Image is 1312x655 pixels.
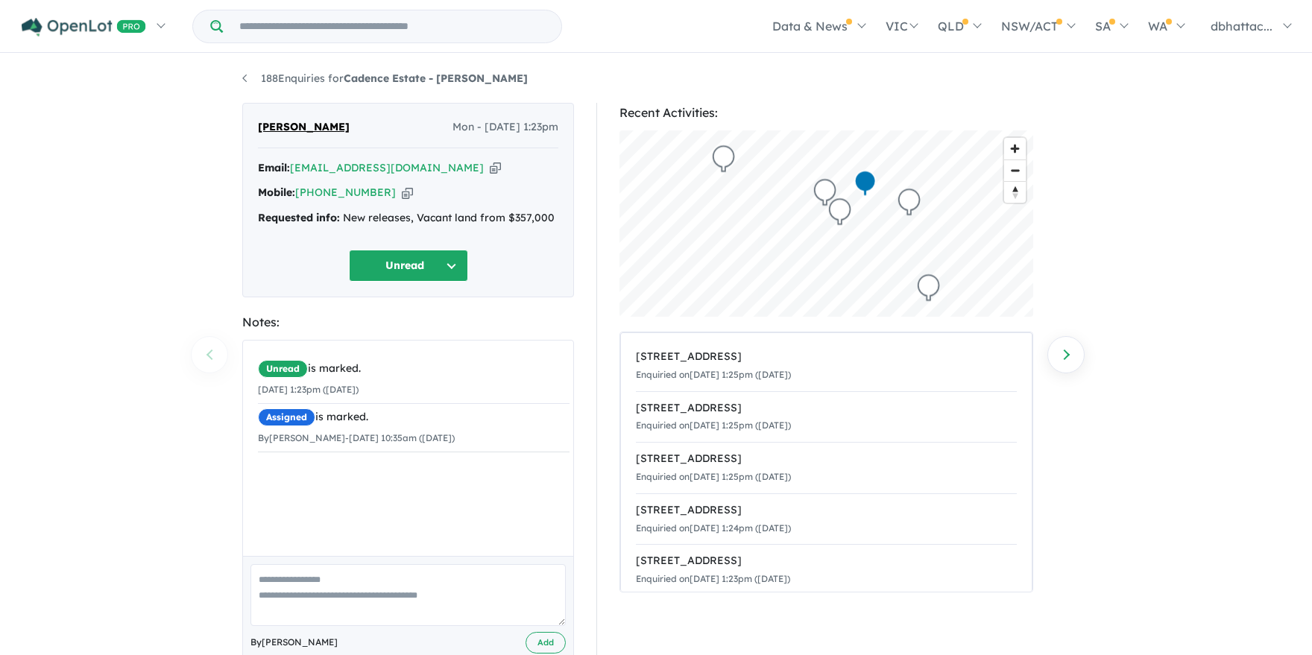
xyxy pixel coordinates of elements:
[636,442,1017,494] a: [STREET_ADDRESS]Enquiried on[DATE] 1:25pm ([DATE])
[636,471,791,482] small: Enquiried on [DATE] 1:25pm ([DATE])
[258,432,455,443] small: By [PERSON_NAME] - [DATE] 10:35am ([DATE])
[636,399,1017,417] div: [STREET_ADDRESS]
[636,369,791,380] small: Enquiried on [DATE] 1:25pm ([DATE])
[636,348,1017,366] div: [STREET_ADDRESS]
[1004,159,1026,181] button: Zoom out
[1004,182,1026,203] span: Reset bearing to north
[242,72,528,85] a: 188Enquiries forCadence Estate - [PERSON_NAME]
[490,160,501,176] button: Copy
[854,170,877,197] div: Map marker
[636,544,1017,596] a: [STREET_ADDRESS]Enquiried on[DATE] 1:23pm ([DATE])
[619,103,1033,123] div: Recent Activities:
[713,145,735,173] div: Map marker
[918,274,940,302] div: Map marker
[258,360,308,378] span: Unread
[258,118,350,136] span: [PERSON_NAME]
[349,250,468,282] button: Unread
[829,198,851,226] div: Map marker
[242,312,574,332] div: Notes:
[814,179,836,206] div: Map marker
[636,420,791,431] small: Enquiried on [DATE] 1:25pm ([DATE])
[290,161,484,174] a: [EMAIL_ADDRESS][DOMAIN_NAME]
[258,161,290,174] strong: Email:
[636,573,790,584] small: Enquiried on [DATE] 1:23pm ([DATE])
[402,185,413,200] button: Copy
[344,72,528,85] strong: Cadence Estate - [PERSON_NAME]
[636,450,1017,468] div: [STREET_ADDRESS]
[636,522,791,534] small: Enquiried on [DATE] 1:24pm ([DATE])
[258,209,558,227] div: New releases, Vacant land from $357,000
[636,493,1017,545] a: [STREET_ADDRESS]Enquiried on[DATE] 1:24pm ([DATE])
[250,635,338,650] span: By [PERSON_NAME]
[898,189,921,216] div: Map marker
[1004,138,1026,159] button: Zoom in
[636,501,1017,519] div: [STREET_ADDRESS]
[258,408,315,426] span: Assigned
[636,552,1017,570] div: [STREET_ADDRESS]
[636,341,1017,392] a: [STREET_ADDRESS]Enquiried on[DATE] 1:25pm ([DATE])
[526,632,566,654] button: Add
[1004,181,1026,203] button: Reset bearing to north
[295,186,396,199] a: [PHONE_NUMBER]
[258,186,295,199] strong: Mobile:
[226,10,558,42] input: Try estate name, suburb, builder or developer
[242,70,1070,88] nav: breadcrumb
[258,360,570,378] div: is marked.
[619,130,1033,317] canvas: Map
[258,408,570,426] div: is marked.
[258,384,359,395] small: [DATE] 1:23pm ([DATE])
[22,18,146,37] img: Openlot PRO Logo White
[1211,19,1272,34] span: dbhattac...
[258,211,340,224] strong: Requested info:
[636,391,1017,443] a: [STREET_ADDRESS]Enquiried on[DATE] 1:25pm ([DATE])
[452,118,558,136] span: Mon - [DATE] 1:23pm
